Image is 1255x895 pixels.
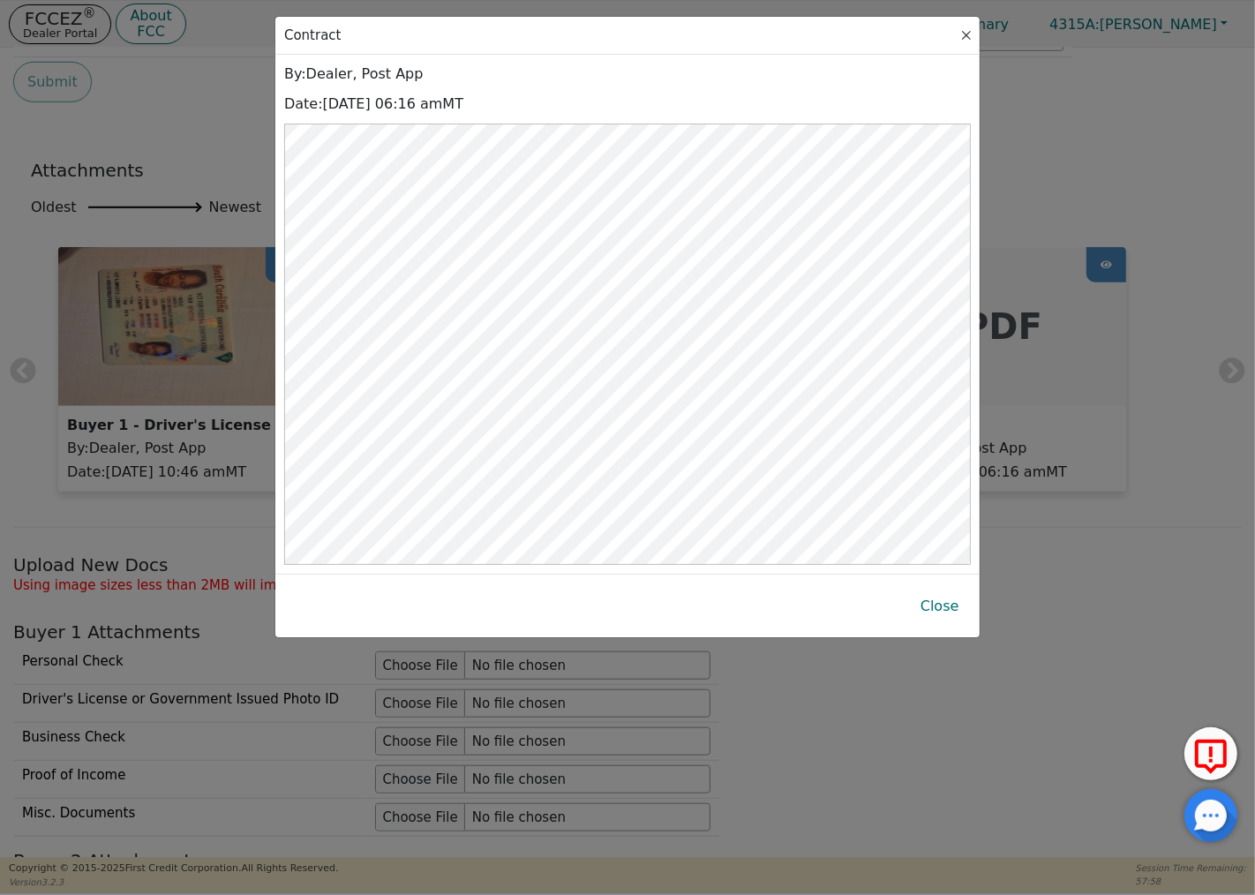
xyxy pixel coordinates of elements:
[906,586,973,627] button: Close
[284,64,971,85] p: By : Dealer, Post App
[1184,727,1237,780] button: Report Error to FCC
[958,26,975,44] button: Close
[284,26,342,46] div: Contract
[284,94,971,115] p: Date : [DATE] 06:16 am MT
